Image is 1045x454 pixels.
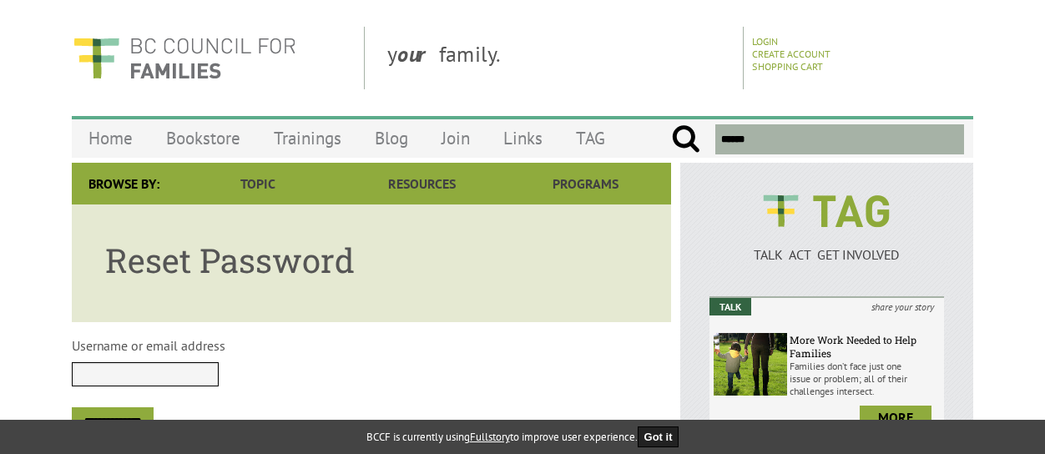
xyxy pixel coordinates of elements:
[72,163,176,204] div: Browse By:
[257,119,358,158] a: Trainings
[358,119,425,158] a: Blog
[559,119,622,158] a: TAG
[709,246,944,263] p: TALK ACT GET INVOLVED
[374,27,744,89] div: y family.
[425,119,487,158] a: Join
[709,230,944,263] a: TALK ACT GET INVOLVED
[790,333,940,360] h6: More Work Needed to Help Families
[470,430,510,444] a: Fullstory
[72,337,225,354] label: Username or email address
[860,406,931,429] a: more
[504,163,668,204] a: Programs
[105,238,638,282] h1: Reset Password
[709,298,751,315] em: Talk
[638,426,679,447] button: Got it
[752,35,778,48] a: Login
[861,298,944,315] i: share your story
[752,60,823,73] a: Shopping Cart
[487,119,559,158] a: Links
[149,119,257,158] a: Bookstore
[790,360,940,397] p: Families don’t face just one issue or problem; all of their challenges intersect.
[397,40,439,68] strong: our
[72,27,297,89] img: BC Council for FAMILIES
[340,163,503,204] a: Resources
[176,163,340,204] a: Topic
[72,119,149,158] a: Home
[671,124,700,154] input: Submit
[751,179,901,243] img: BCCF's TAG Logo
[752,48,830,60] a: Create Account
